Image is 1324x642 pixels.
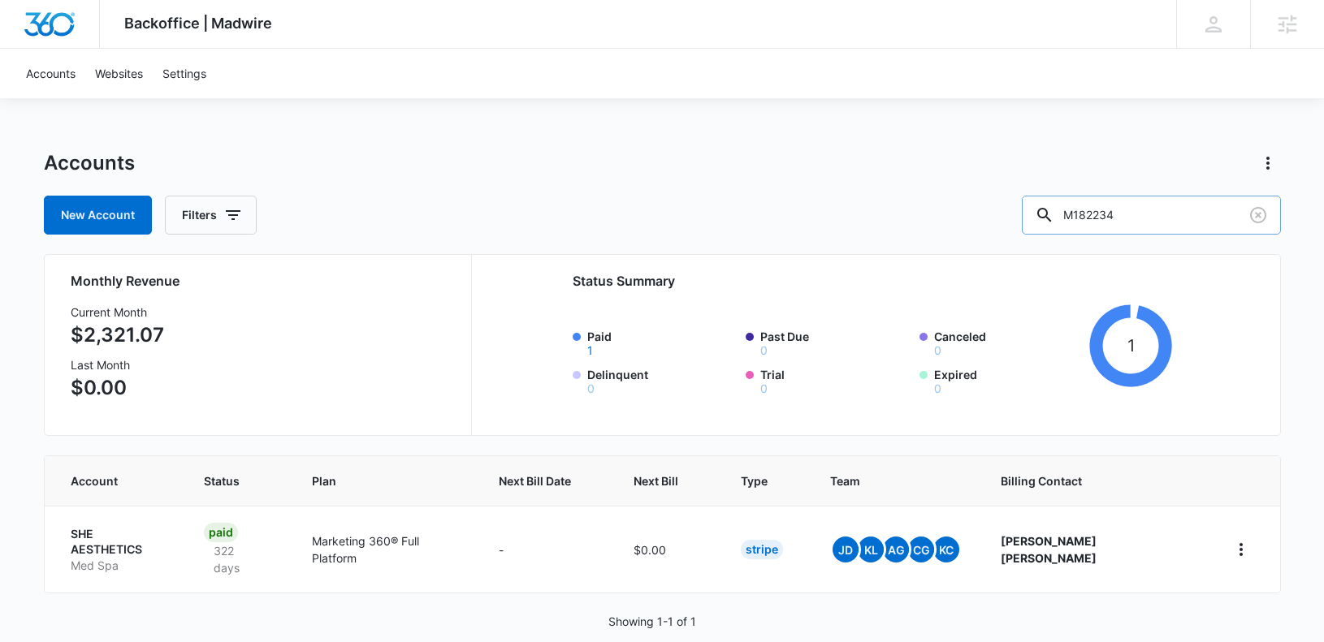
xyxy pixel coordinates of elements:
h2: Status Summary [573,271,1173,291]
p: Marketing 360® Full Platform [312,532,461,567]
p: $0.00 [71,373,164,403]
p: $2,321.07 [71,321,164,350]
span: Backoffice | Madwire [124,15,272,32]
button: home [1228,536,1254,562]
span: Next Bill [634,472,678,489]
span: KC [933,536,959,562]
p: Showing 1-1 of 1 [608,613,696,630]
h3: Last Month [71,356,164,373]
label: Delinquent [587,366,737,394]
span: AG [883,536,909,562]
label: Expired [934,366,1084,394]
label: Trial [760,366,910,394]
label: Canceled [934,328,1084,356]
button: Paid [587,345,593,356]
label: Past Due [760,328,910,356]
span: Account [71,472,142,489]
h2: Monthly Revenue [71,271,452,291]
td: - [479,506,614,592]
a: SHE AESTHETICSMed Spa [71,526,166,574]
button: Filters [165,196,257,235]
span: Billing Contact [1001,472,1188,489]
div: Paid [204,523,238,542]
span: KL [858,536,884,562]
input: Search [1022,196,1281,235]
div: Stripe [741,540,783,559]
p: 322 days [204,542,272,576]
h3: Current Month [71,304,164,321]
button: Clear [1245,202,1271,228]
a: Settings [153,49,216,98]
span: Next Bill Date [499,472,571,489]
p: SHE AESTHETICS [71,526,166,558]
h1: Accounts [44,151,135,175]
p: Med Spa [71,558,166,574]
strong: [PERSON_NAME] [PERSON_NAME] [1001,534,1097,565]
span: Team [830,472,938,489]
a: New Account [44,196,152,235]
label: Paid [587,328,737,356]
a: Websites [85,49,153,98]
span: Type [741,472,768,489]
span: Status [204,472,249,489]
button: Actions [1255,150,1281,176]
td: $0.00 [614,506,721,592]
span: Plan [312,472,461,489]
a: Accounts [16,49,85,98]
tspan: 1 [1127,335,1135,355]
span: JD [833,536,859,562]
span: CG [908,536,934,562]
